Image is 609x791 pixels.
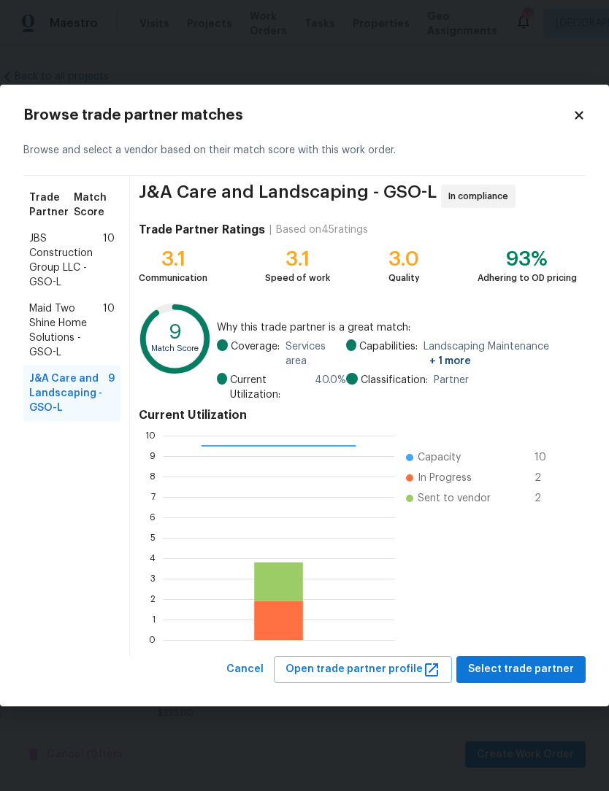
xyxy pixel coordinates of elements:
[139,252,207,266] div: 3.1
[388,271,420,285] div: Quality
[29,371,108,415] span: J&A Care and Landscaping - GSO-L
[535,471,558,485] span: 2
[149,636,156,644] text: 0
[230,373,309,402] span: Current Utilization:
[276,223,368,237] div: Based on 45 ratings
[139,185,437,208] span: J&A Care and Landscaping - GSO-L
[418,471,472,485] span: In Progress
[150,554,156,563] text: 4
[139,408,577,422] h4: Current Utilization
[468,660,574,679] span: Select trade partner
[103,231,115,290] span: 10
[150,533,156,542] text: 5
[424,339,577,369] span: Landscaping Maintenance
[361,373,428,387] span: Classification:
[150,452,156,460] text: 9
[434,373,469,387] span: Partner
[456,656,586,683] button: Select trade partner
[23,108,572,123] h2: Browse trade partner matches
[478,271,577,285] div: Adhering to OD pricing
[221,656,269,683] button: Cancel
[388,252,420,266] div: 3.0
[152,615,156,624] text: 1
[418,450,461,465] span: Capacity
[418,491,491,506] span: Sent to vendor
[29,301,103,360] span: Maid Two Shine Home Solutions - GSO-L
[74,190,115,220] span: Match Score
[359,339,418,369] span: Capabilities:
[29,231,103,290] span: JBS Construction Group LLC - GSO-L
[448,189,514,204] span: In compliance
[429,356,471,366] span: + 1 more
[150,472,156,481] text: 8
[150,574,156,583] text: 3
[103,301,115,360] span: 10
[139,223,265,237] h4: Trade Partner Ratings
[231,339,280,369] span: Coverage:
[108,371,115,415] span: 9
[265,223,276,237] div: |
[226,660,264,679] span: Cancel
[265,271,330,285] div: Speed of work
[150,513,156,522] text: 6
[274,656,452,683] button: Open trade partner profile
[265,252,330,266] div: 3.1
[535,491,558,506] span: 2
[286,660,440,679] span: Open trade partner profile
[139,271,207,285] div: Communication
[151,344,199,352] text: Match Score
[151,493,156,501] text: 7
[315,373,346,402] span: 40.0 %
[150,595,156,603] text: 2
[23,126,586,176] div: Browse and select a vendor based on their match score with this work order.
[217,320,577,335] span: Why this trade partner is a great match:
[145,431,156,440] text: 10
[286,339,346,369] span: Services area
[29,190,74,220] span: Trade Partner
[478,252,577,266] div: 93%
[535,450,558,465] span: 10
[169,323,181,343] text: 9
